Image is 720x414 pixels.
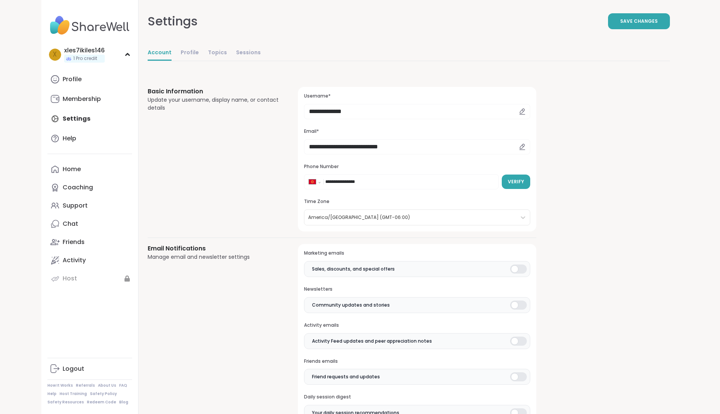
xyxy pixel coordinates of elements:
a: Blog [119,400,128,405]
div: Logout [63,365,84,373]
a: Logout [47,360,132,378]
span: Verify [508,178,524,185]
a: FAQ [119,383,127,388]
div: Profile [63,75,82,83]
div: Update your username, display name, or contact details [148,96,280,112]
div: Support [63,201,88,210]
a: Membership [47,90,132,108]
a: Safety Policy [90,391,117,397]
div: Settings [148,12,198,30]
div: Help [63,134,76,143]
h3: Newsletters [304,286,530,293]
div: Activity [63,256,86,264]
a: Coaching [47,178,132,197]
h3: Email Notifications [148,244,280,253]
img: ShareWell Nav Logo [47,12,132,39]
a: Help [47,129,132,148]
h3: Marketing emails [304,250,530,257]
a: Home [47,160,132,178]
a: Host Training [60,391,87,397]
a: Topics [208,46,227,61]
span: Friend requests and updates [312,373,380,380]
span: Activity Feed updates and peer appreciation notes [312,338,432,345]
span: Save Changes [620,18,658,25]
div: Membership [63,95,101,103]
h3: Friends emails [304,358,530,365]
div: Coaching [63,183,93,192]
a: Account [148,46,172,61]
div: Host [63,274,77,283]
h3: Email* [304,128,530,135]
a: Referrals [76,383,95,388]
h3: Time Zone [304,198,530,205]
span: Community updates and stories [312,302,390,309]
h3: Activity emails [304,322,530,329]
a: Chat [47,215,132,233]
h3: Phone Number [304,164,530,170]
span: x [53,50,57,60]
a: Host [47,269,132,288]
h3: Username* [304,93,530,99]
a: How It Works [47,383,73,388]
a: Profile [181,46,199,61]
h3: Daily session digest [304,394,530,400]
a: Friends [47,233,132,251]
a: About Us [98,383,116,388]
button: Save Changes [608,13,670,29]
div: Home [63,165,81,173]
a: Support [47,197,132,215]
div: Manage email and newsletter settings [148,253,280,261]
a: Profile [47,70,132,88]
span: 1 Pro credit [73,55,97,62]
h3: Basic Information [148,87,280,96]
a: Help [47,391,57,397]
div: xles7ikiles146 [64,46,105,55]
a: Safety Resources [47,400,84,405]
span: Sales, discounts, and special offers [312,266,395,272]
button: Verify [502,175,530,189]
div: Friends [63,238,85,246]
div: Chat [63,220,78,228]
a: Redeem Code [87,400,116,405]
a: Activity [47,251,132,269]
a: Sessions [236,46,261,61]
